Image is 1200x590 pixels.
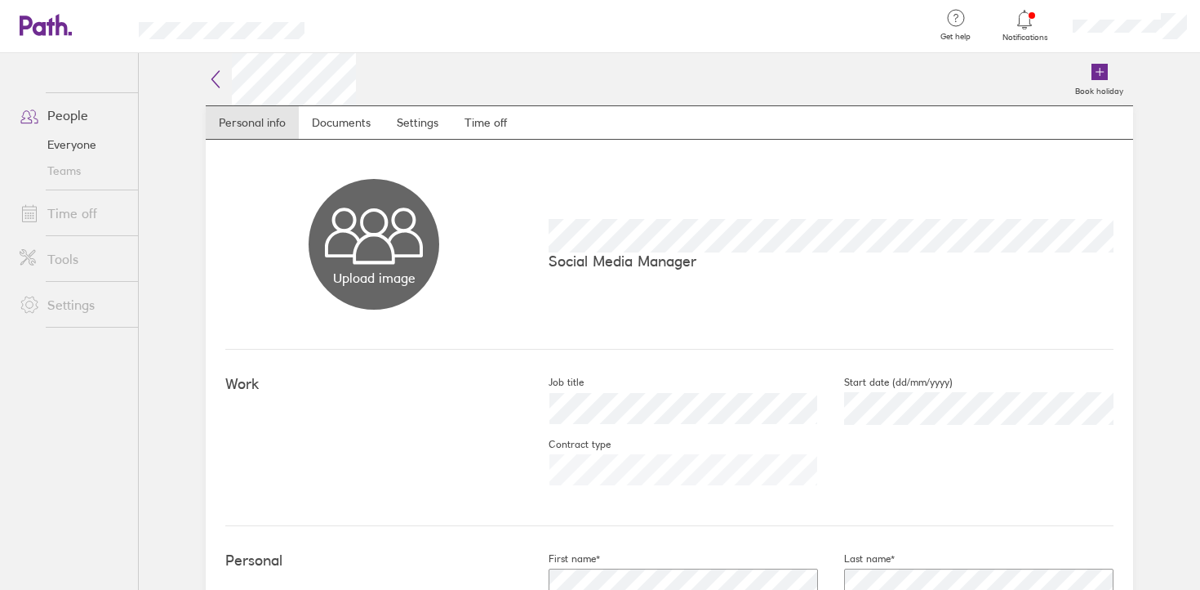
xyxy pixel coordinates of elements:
label: Contract type [522,438,611,451]
a: Book holiday [1065,53,1133,105]
a: Teams [7,158,138,184]
span: Get help [929,32,982,42]
label: Start date (dd/mm/yyyy) [818,376,953,389]
a: Personal info [206,106,299,139]
label: First name* [522,552,600,565]
h4: Personal [225,552,522,570]
a: Settings [7,288,138,321]
a: Notifications [998,8,1051,42]
a: Documents [299,106,384,139]
a: Time off [451,106,520,139]
h4: Work [225,376,522,393]
label: Job title [522,376,584,389]
a: Tools [7,243,138,275]
a: People [7,99,138,132]
a: Everyone [7,132,138,158]
a: Settings [384,106,451,139]
a: Time off [7,197,138,230]
label: Last name* [818,552,895,565]
p: Social Media Manager [549,253,1113,270]
label: Book holiday [1065,82,1133,96]
span: Notifications [998,33,1051,42]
